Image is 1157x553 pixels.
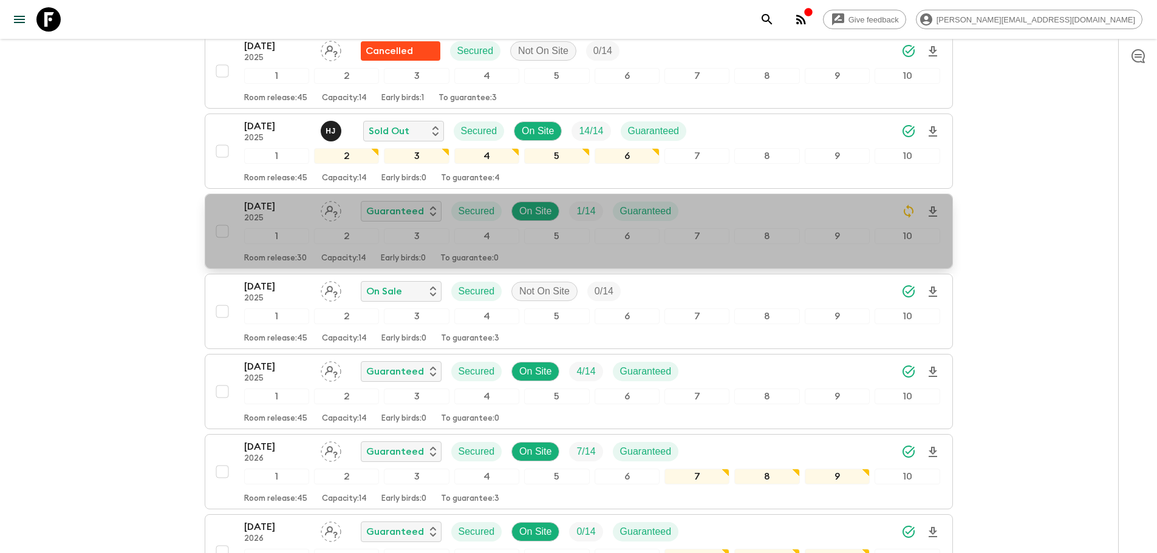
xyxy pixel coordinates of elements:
[321,121,344,141] button: HJ
[244,254,307,263] p: Room release: 30
[322,494,367,504] p: Capacity: 14
[384,308,449,324] div: 3
[454,148,519,164] div: 4
[664,388,729,404] div: 7
[440,254,499,263] p: To guarantee: 0
[576,364,595,379] p: 4 / 14
[454,388,519,404] div: 4
[205,114,953,189] button: [DATE]2025Hector Juan Vargas Céspedes Sold OutSecuredOn SiteTrip FillGuaranteed12345678910Room re...
[459,524,495,539] p: Secured
[244,414,307,424] p: Room release: 45
[366,524,424,539] p: Guaranteed
[519,444,551,459] p: On Site
[734,68,799,84] div: 8
[875,148,940,164] div: 10
[454,469,519,484] div: 4
[244,214,311,223] p: 2025
[522,124,554,138] p: On Site
[576,204,595,219] p: 1 / 14
[620,444,672,459] p: Guaranteed
[459,364,495,379] p: Secured
[457,44,494,58] p: Secured
[381,93,424,103] p: Early birds: 1
[321,205,341,214] span: Assign pack leader
[314,388,379,404] div: 2
[384,148,449,164] div: 3
[734,228,799,244] div: 8
[244,374,311,384] p: 2025
[875,388,940,404] div: 10
[322,334,367,344] p: Capacity: 14
[461,124,497,138] p: Secured
[459,444,495,459] p: Secured
[244,469,309,484] div: 1
[664,228,729,244] div: 7
[381,254,426,263] p: Early birds: 0
[244,494,307,504] p: Room release: 45
[361,41,440,61] div: Flash Pack cancellation
[439,93,497,103] p: To guarantee: 3
[569,202,602,221] div: Trip Fill
[321,44,341,54] span: Assign pack leader
[579,124,603,138] p: 14 / 14
[454,121,505,141] div: Secured
[524,469,589,484] div: 5
[511,202,559,221] div: On Site
[369,124,409,138] p: Sold Out
[664,68,729,84] div: 7
[441,414,499,424] p: To guarantee: 0
[755,7,779,32] button: search adventures
[734,388,799,404] div: 8
[930,15,1142,24] span: [PERSON_NAME][EMAIL_ADDRESS][DOMAIN_NAME]
[926,365,940,379] svg: Download Onboarding
[366,204,424,219] p: Guaranteed
[576,524,595,539] p: 0 / 14
[576,444,595,459] p: 7 / 14
[322,414,367,424] p: Capacity: 14
[510,41,576,61] div: Not On Site
[875,469,940,484] div: 10
[519,204,551,219] p: On Site
[441,174,500,183] p: To guarantee: 4
[314,308,379,324] div: 2
[244,454,311,464] p: 2026
[595,308,660,324] div: 6
[519,524,551,539] p: On Site
[244,294,311,304] p: 2025
[842,15,906,24] span: Give feedback
[875,68,940,84] div: 10
[7,7,32,32] button: menu
[875,228,940,244] div: 10
[734,308,799,324] div: 8
[805,228,870,244] div: 9
[595,228,660,244] div: 6
[205,274,953,349] button: [DATE]2025Assign pack leaderOn SaleSecuredNot On SiteTrip Fill12345678910Room release:45Capacity:...
[384,68,449,84] div: 3
[595,469,660,484] div: 6
[620,524,672,539] p: Guaranteed
[384,388,449,404] div: 3
[901,524,916,539] svg: Synced Successfully
[451,442,502,461] div: Secured
[451,522,502,541] div: Secured
[926,44,940,59] svg: Download Onboarding
[244,134,311,143] p: 2025
[514,121,562,141] div: On Site
[595,68,660,84] div: 6
[569,442,602,461] div: Trip Fill
[321,285,341,294] span: Assign pack leader
[511,522,559,541] div: On Site
[901,44,916,58] svg: Synced Successfully
[805,308,870,324] div: 9
[244,359,311,374] p: [DATE]
[595,388,660,404] div: 6
[244,174,307,183] p: Room release: 45
[459,284,495,299] p: Secured
[454,228,519,244] div: 4
[511,442,559,461] div: On Site
[381,414,426,424] p: Early birds: 0
[595,284,613,299] p: 0 / 14
[321,254,366,263] p: Capacity: 14
[569,522,602,541] div: Trip Fill
[524,228,589,244] div: 5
